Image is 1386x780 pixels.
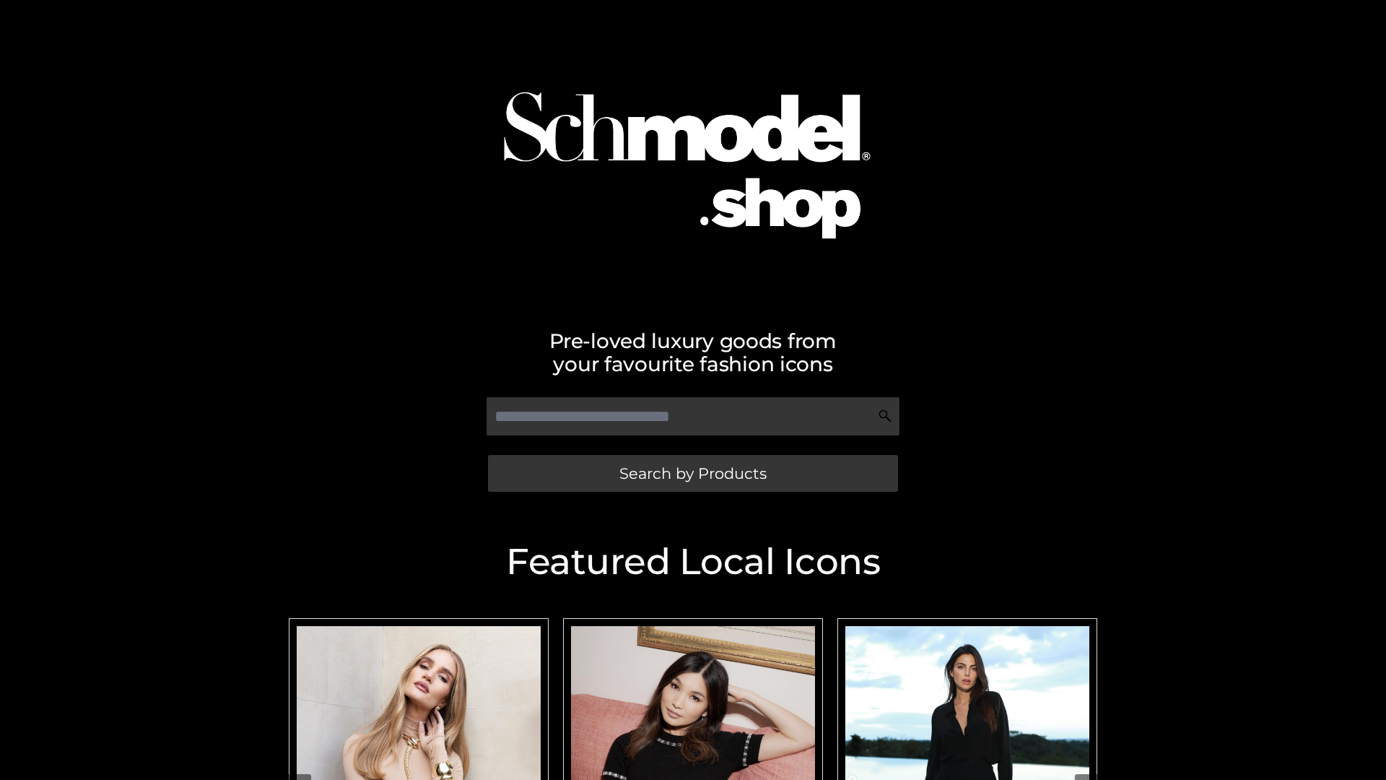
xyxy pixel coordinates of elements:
h2: Featured Local Icons​ [282,544,1104,580]
span: Search by Products [619,466,767,481]
h2: Pre-loved luxury goods from your favourite fashion icons [282,329,1104,376]
a: Search by Products [488,455,898,492]
img: Search Icon [878,409,892,423]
